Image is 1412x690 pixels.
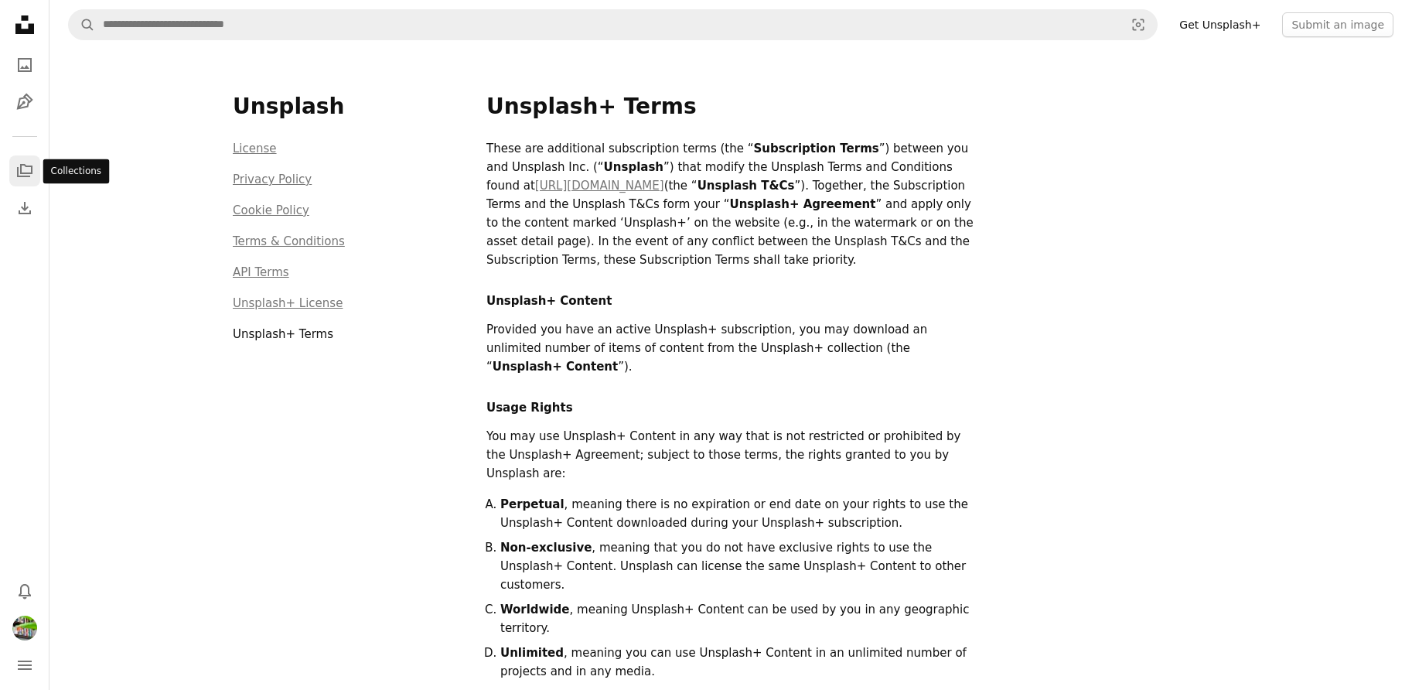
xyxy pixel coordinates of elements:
p: You may use Unsplash+ Content in any way that is not restricted or prohibited by the Unsplash+ Ag... [486,427,975,483]
strong: Non-exclusive [500,541,592,555]
strong: Unsplash [604,160,663,174]
a: API Terms [233,265,289,279]
a: Cookie Policy [233,203,309,217]
a: Terms & Conditions [233,234,345,248]
button: Menu [9,650,40,681]
button: Visual search [1120,10,1157,39]
a: Privacy Policy [233,172,312,186]
h2: Usage Rights [486,401,975,415]
strong: Unsplash+ Content [493,360,618,374]
h1: Unsplash+ Terms [486,93,1229,121]
strong: Unsplash+ Agreement [730,197,876,211]
strong: Unlimited [500,646,564,660]
strong: Worldwide [500,603,570,617]
li: , meaning that you do not have exclusive rights to use the Unsplash+ Content. Unsplash can licens... [500,538,975,594]
h3: Unsplash [233,93,468,121]
a: Home — Unsplash [9,9,40,43]
button: Notifications [9,576,40,606]
button: Search Unsplash [69,10,95,39]
a: License [233,142,277,155]
p: Provided you have an active Unsplash+ subscription, you may download an unlimited number of items... [486,320,975,376]
button: Profile [9,613,40,644]
a: Unsplash+ License [233,296,343,310]
img: Avatar of user Dez Coff [12,616,37,640]
a: Photos [9,50,40,80]
strong: Unsplash T&Cs [697,179,795,193]
li: , meaning there is no expiration or end date on your rights to use the Unsplash+ Content download... [500,495,975,532]
strong: Subscription Terms [753,142,878,155]
a: Collections [9,155,40,186]
strong: Perpetual [500,497,564,511]
li: , meaning you can use Unsplash+ Content in an unlimited number of projects and in any media. [500,644,975,681]
p: These are additional subscription terms (the “ ”) between you and Unsplash Inc. (“ ”) that modify... [486,139,975,269]
li: , meaning Unsplash+ Content can be used by you in any geographic territory. [500,600,975,637]
a: [URL][DOMAIN_NAME] [535,179,664,193]
button: Submit an image [1282,12,1393,37]
h2: Unsplash+ Content [486,294,975,308]
a: Get Unsplash+ [1170,12,1270,37]
form: Find visuals sitewide [68,9,1158,40]
a: Download History [9,193,40,224]
a: Illustrations [9,87,40,118]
